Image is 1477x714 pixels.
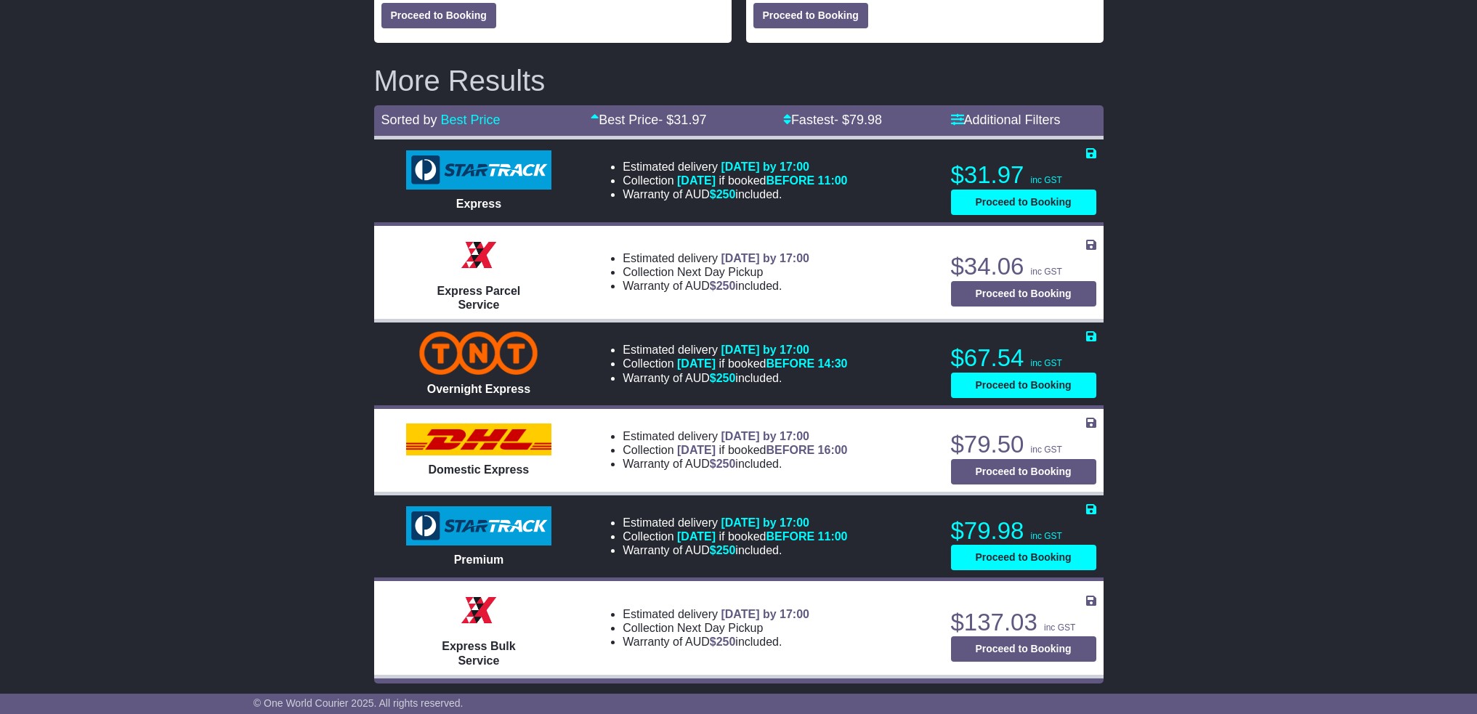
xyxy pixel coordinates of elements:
span: 31.97 [673,113,706,127]
span: Overnight Express [427,383,530,395]
span: if booked [677,530,847,543]
span: [DATE] [677,357,716,370]
button: Proceed to Booking [951,373,1096,398]
button: Proceed to Booking [951,459,1096,484]
span: Premium [454,553,503,566]
img: TNT Domestic: Overnight Express [419,331,538,375]
span: $ [710,544,736,556]
span: 250 [716,458,736,470]
span: inc GST [1031,175,1062,185]
span: 250 [716,280,736,292]
li: Warranty of AUD included. [623,635,809,649]
li: Estimated delivery [623,251,809,265]
li: Estimated delivery [623,343,847,357]
li: Estimated delivery [623,429,847,443]
a: Best Price [441,113,501,127]
span: © One World Courier 2025. All rights reserved. [254,697,464,709]
button: Proceed to Booking [381,3,496,28]
button: Proceed to Booking [951,281,1096,307]
p: $79.50 [951,430,1096,459]
span: if booked [677,357,847,370]
li: Collection [623,530,847,543]
span: Next Day Pickup [677,622,763,634]
p: $67.54 [951,344,1096,373]
span: 79.98 [849,113,882,127]
span: Express [456,198,501,210]
span: inc GST [1031,445,1062,455]
span: if booked [677,174,847,187]
button: Proceed to Booking [951,190,1096,215]
span: $ [710,636,736,648]
img: DHL: Domestic Express [406,423,551,455]
img: StarTrack: Premium [406,506,551,545]
span: 11:00 [818,530,848,543]
p: $79.98 [951,516,1096,545]
span: 250 [716,372,736,384]
span: $ [710,458,736,470]
span: $ [710,372,736,384]
li: Collection [623,265,809,279]
li: Warranty of AUD included. [623,371,847,385]
span: inc GST [1031,267,1062,277]
span: Domestic Express [429,463,530,476]
span: Express Parcel Service [437,285,521,311]
li: Estimated delivery [623,516,847,530]
a: Additional Filters [951,113,1061,127]
li: Collection [623,357,847,370]
p: $137.03 [951,608,1096,637]
img: Border Express: Express Parcel Service [457,233,501,277]
span: BEFORE [766,174,814,187]
a: Best Price- $31.97 [591,113,706,127]
span: [DATE] by 17:00 [721,344,809,356]
span: - $ [658,113,706,127]
li: Collection [623,443,847,457]
span: 14:30 [818,357,848,370]
button: Proceed to Booking [753,3,868,28]
span: Sorted by [381,113,437,127]
span: [DATE] by 17:00 [721,161,809,173]
li: Estimated delivery [623,160,847,174]
li: Collection [623,174,847,187]
span: [DATE] by 17:00 [721,430,809,442]
span: $ [710,188,736,200]
span: [DATE] [677,174,716,187]
button: Proceed to Booking [951,545,1096,570]
span: [DATE] by 17:00 [721,516,809,529]
li: Collection [623,621,809,635]
span: inc GST [1031,531,1062,541]
span: Next Day Pickup [677,266,763,278]
span: - $ [834,113,882,127]
span: [DATE] [677,444,716,456]
span: BEFORE [766,530,814,543]
a: Fastest- $79.98 [783,113,882,127]
span: 16:00 [818,444,848,456]
span: BEFORE [766,444,814,456]
span: [DATE] by 17:00 [721,608,809,620]
p: $34.06 [951,252,1096,281]
li: Warranty of AUD included. [623,543,847,557]
li: Warranty of AUD included. [623,457,847,471]
h2: More Results [374,65,1104,97]
li: Warranty of AUD included. [623,187,847,201]
p: $31.97 [951,161,1096,190]
span: inc GST [1044,622,1075,633]
span: $ [710,280,736,292]
span: if booked [677,444,847,456]
span: inc GST [1031,358,1062,368]
img: Border Express: Express Bulk Service [457,588,501,632]
span: Express Bulk Service [442,640,515,666]
button: Proceed to Booking [951,636,1096,662]
img: StarTrack: Express [406,150,551,190]
span: 250 [716,188,736,200]
span: 11:00 [818,174,848,187]
li: Estimated delivery [623,607,809,621]
span: 250 [716,544,736,556]
span: [DATE] by 17:00 [721,252,809,264]
span: 250 [716,636,736,648]
li: Warranty of AUD included. [623,279,809,293]
span: [DATE] [677,530,716,543]
span: BEFORE [766,357,814,370]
